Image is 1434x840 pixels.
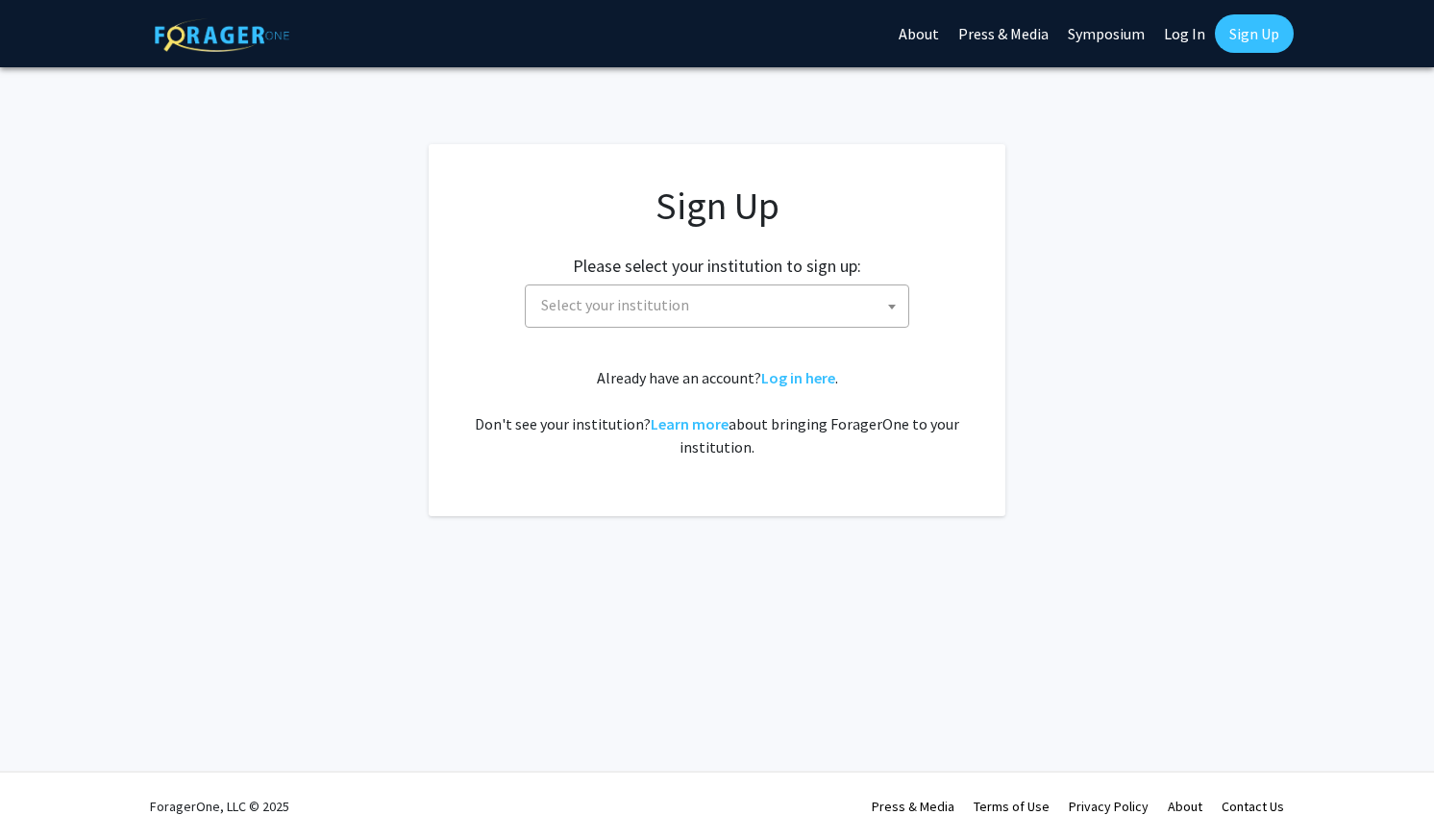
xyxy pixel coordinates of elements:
[573,256,861,277] h2: Please select your institution to sign up:
[1215,14,1294,53] a: Sign Up
[155,18,289,52] img: ForagerOne Logo
[467,366,967,458] div: Already have an account? . Don't see your institution? about bringing ForagerOne to your institut...
[150,773,289,840] div: ForagerOne, LLC © 2025
[1222,798,1284,815] a: Contact Us
[533,285,908,325] span: Select your institution
[1168,798,1202,815] a: About
[541,295,689,314] span: Select your institution
[974,798,1050,815] a: Terms of Use
[467,183,967,229] h1: Sign Up
[872,798,954,815] a: Press & Media
[651,414,729,433] a: Learn more about bringing ForagerOne to your institution
[1069,798,1149,815] a: Privacy Policy
[761,368,835,387] a: Log in here
[525,284,909,328] span: Select your institution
